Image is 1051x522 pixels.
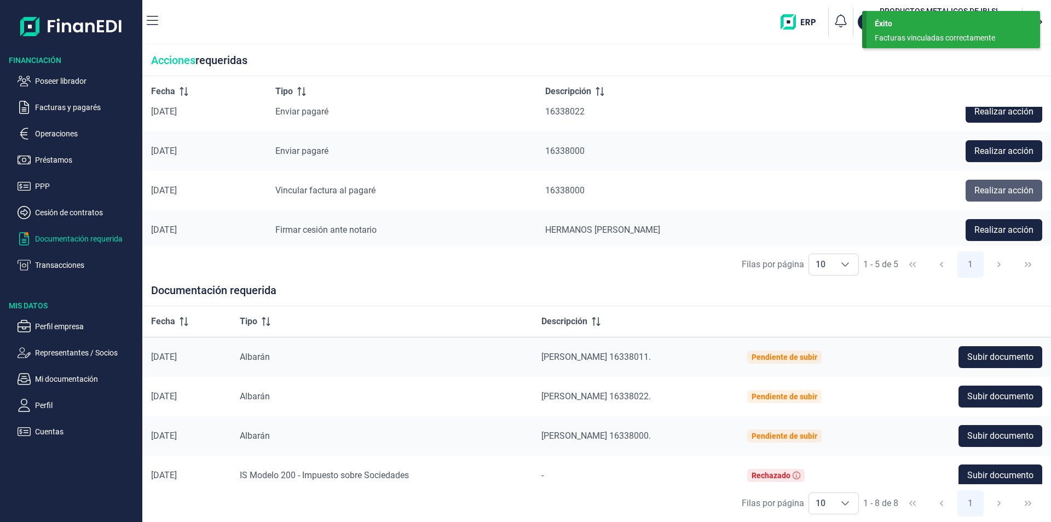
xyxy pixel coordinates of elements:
[18,425,138,438] button: Cuentas
[541,352,651,362] span: [PERSON_NAME] 16338011.
[880,5,1000,16] h3: PRODUCTOS METALICOS DE IBI SL
[35,232,138,245] p: Documentación requerida
[875,18,1032,30] div: Éxito
[545,185,585,196] span: 16338000
[151,54,195,67] span: Acciones
[974,105,1033,118] span: Realizar acción
[151,106,258,117] div: [DATE]
[545,146,585,156] span: 16338000
[781,14,824,30] img: erp
[151,431,222,441] div: [DATE]
[967,429,1033,443] span: Subir documento
[275,106,328,117] span: Enviar pagaré
[958,346,1042,368] button: Subir documento
[752,392,817,401] div: Pendiente de subir
[1015,490,1041,517] button: Last Page
[35,372,138,386] p: Mi documentación
[275,225,377,235] span: Firmar cesión ante notario
[18,206,138,219] button: Cesión de contratos
[809,493,832,514] span: 10
[18,232,138,245] button: Documentación requerida
[752,353,817,362] div: Pendiente de subir
[541,315,587,328] span: Descripción
[35,74,138,88] p: Poseer librador
[18,153,138,167] button: Préstamos
[986,251,1012,278] button: Next Page
[240,352,270,362] span: Albarán
[966,219,1042,241] button: Realizar acción
[862,16,871,27] p: PR
[832,493,858,514] div: Choose
[35,346,138,359] p: Representantes / Socios
[958,386,1042,408] button: Subir documento
[957,490,984,517] button: Page 1
[967,469,1033,482] span: Subir documento
[18,127,138,140] button: Operaciones
[35,127,138,140] p: Operaciones
[809,254,832,275] span: 10
[974,145,1033,158] span: Realizar acción
[832,254,858,275] div: Choose
[35,399,138,412] p: Perfil
[35,180,138,193] p: PPP
[966,140,1042,162] button: Realizar acción
[545,85,591,98] span: Descripción
[752,471,790,480] div: Rechazado
[958,464,1042,486] button: Subir documento
[240,470,409,480] span: IS Modelo 200 - Impuesto sobre Sociedades
[240,431,270,441] span: Albarán
[974,184,1033,197] span: Realizar acción
[1015,251,1041,278] button: Last Page
[18,320,138,333] button: Perfil empresa
[18,399,138,412] button: Perfil
[151,315,175,328] span: Fecha
[18,372,138,386] button: Mi documentación
[752,432,817,440] div: Pendiente de subir
[35,320,138,333] p: Perfil empresa
[541,470,544,480] span: -
[986,490,1012,517] button: Next Page
[142,284,1051,306] div: Documentación requerida
[35,259,138,272] p: Transacciones
[928,490,955,517] button: Previous Page
[966,180,1042,202] button: Realizar acción
[18,346,138,359] button: Representantes / Socios
[928,251,955,278] button: Previous Page
[20,9,123,44] img: Logo de aplicación
[545,106,585,117] span: 16338022
[151,185,258,196] div: [DATE]
[899,251,926,278] button: First Page
[18,259,138,272] button: Transacciones
[151,146,258,157] div: [DATE]
[899,490,926,517] button: First Page
[541,391,651,401] span: [PERSON_NAME] 16338022.
[142,45,1051,76] div: requeridas
[35,153,138,167] p: Préstamos
[275,146,328,156] span: Enviar pagaré
[35,101,138,114] p: Facturas y pagarés
[18,101,138,114] button: Facturas y pagarés
[742,258,804,271] div: Filas por página
[966,101,1042,123] button: Realizar acción
[151,391,222,402] div: [DATE]
[958,425,1042,447] button: Subir documento
[151,85,175,98] span: Fecha
[35,206,138,219] p: Cesión de contratos
[240,315,257,328] span: Tipo
[35,425,138,438] p: Cuentas
[863,260,898,269] span: 1 - 5 de 5
[974,223,1033,237] span: Realizar acción
[545,225,660,235] span: HERMANOS [PERSON_NAME]
[967,390,1033,403] span: Subir documento
[957,251,984,278] button: Page 1
[275,185,376,196] span: Vincular factura al pagaré
[541,431,651,441] span: [PERSON_NAME] 16338000.
[240,391,270,401] span: Albarán
[858,5,1018,38] button: PRPRODUCTOS METALICOS DE IBI SL[PERSON_NAME] [PERSON_NAME](B54487491)
[18,180,138,193] button: PPP
[275,85,293,98] span: Tipo
[151,470,222,481] div: [DATE]
[18,74,138,88] button: Poseer librador
[863,499,898,508] span: 1 - 8 de 8
[875,32,1024,44] div: Facturas vinculadas correctamente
